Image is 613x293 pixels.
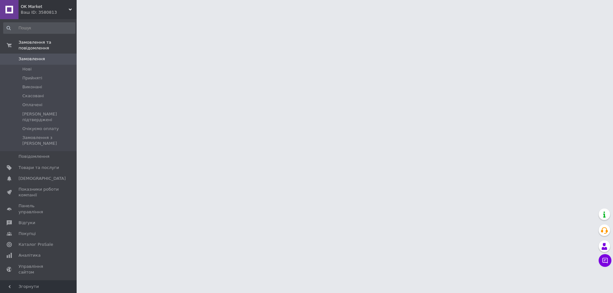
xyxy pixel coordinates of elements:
span: Каталог ProSale [19,242,53,247]
span: Скасовані [22,93,44,99]
button: Чат з покупцем [599,254,611,267]
div: Ваш ID: 3580813 [21,10,77,15]
span: Замовлення [19,56,45,62]
span: Повідомлення [19,154,49,159]
span: Аналітика [19,253,41,258]
input: Пошук [3,22,75,34]
span: Відгуки [19,220,35,226]
span: Замовлення з [PERSON_NAME] [22,135,75,146]
span: Оплачені [22,102,42,108]
span: [DEMOGRAPHIC_DATA] [19,176,66,181]
span: Покупці [19,231,36,237]
span: Очікуємо оплату [22,126,59,132]
span: Виконані [22,84,42,90]
span: Панель управління [19,203,59,215]
span: Прийняті [22,75,42,81]
span: Нові [22,66,32,72]
span: OK Market [21,4,69,10]
span: Управління сайтом [19,264,59,275]
span: [PERSON_NAME] підтверджені [22,111,75,123]
span: Товари та послуги [19,165,59,171]
span: Показники роботи компанії [19,187,59,198]
span: Замовлення та повідомлення [19,40,77,51]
